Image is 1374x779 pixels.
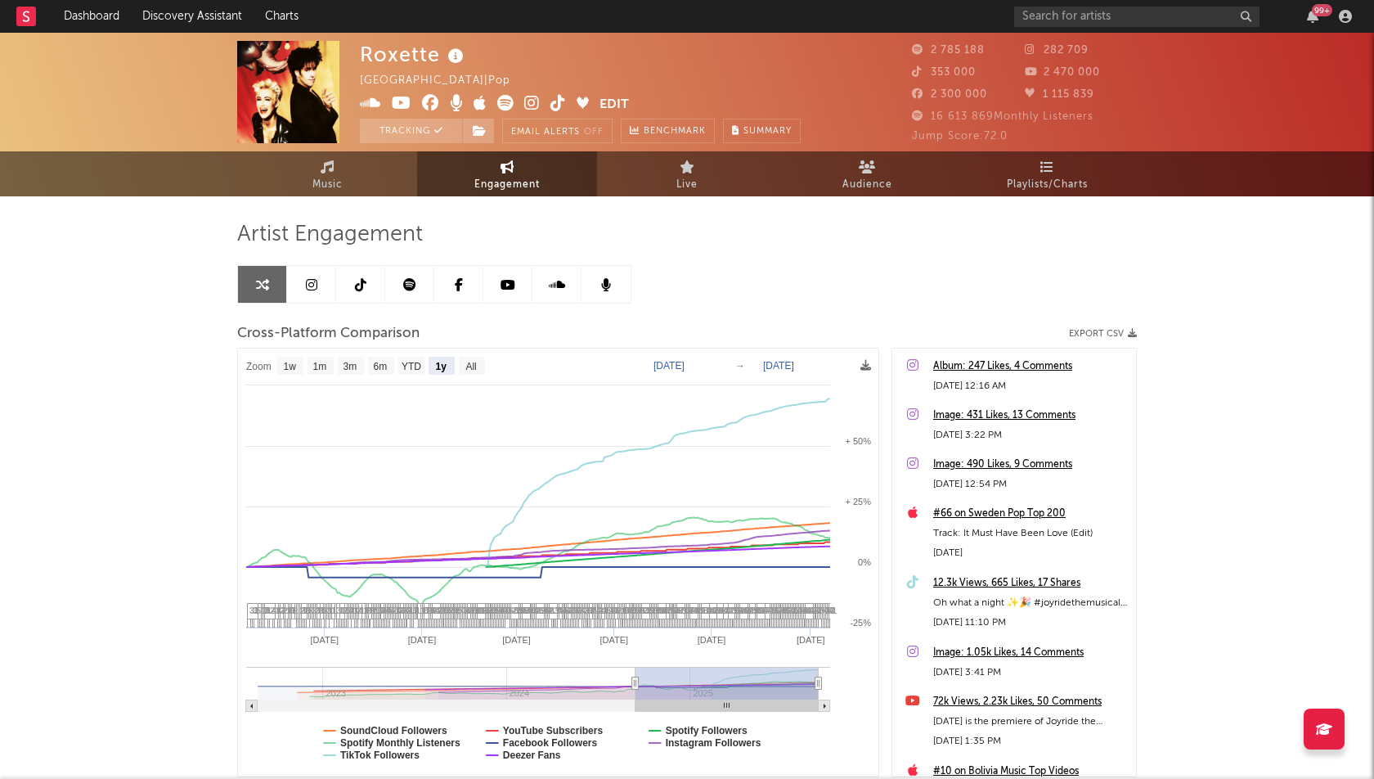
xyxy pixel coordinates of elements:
[253,606,258,615] span: 3
[503,737,598,749] text: Facebook Followers
[763,360,794,371] text: [DATE]
[846,497,872,507] text: + 25%
[653,360,685,371] text: [DATE]
[933,732,1128,751] div: [DATE] 1:35 PM
[694,606,704,615] span: 11
[912,131,1008,142] span: Jump Score: 72.0
[750,606,760,615] span: 10
[740,606,750,615] span: 15
[708,606,718,615] span: 12
[375,606,380,615] span: 1
[286,606,291,615] span: 1
[933,643,1128,663] a: Image: 1.05k Likes, 14 Comments
[683,606,693,615] span: 12
[933,475,1128,494] div: [DATE] 12:54 PM
[462,606,467,615] span: 3
[343,361,357,372] text: 3m
[584,606,589,615] span: 2
[1312,4,1332,16] div: 99 +
[933,376,1128,396] div: [DATE] 12:16 AM
[237,225,423,245] span: Artist Engagement
[666,737,761,749] text: Instagram Followers
[933,426,1128,445] div: [DATE] 3:22 PM
[402,361,421,372] text: YTD
[735,360,745,371] text: →
[933,504,1128,524] a: #66 on Sweden Pop Top 200
[425,606,435,615] span: 11
[733,606,743,615] span: 13
[599,635,628,645] text: [DATE]
[1025,89,1094,100] span: 1 115 839
[360,119,462,143] button: Tracking
[502,119,613,143] button: Email AlertsOff
[270,606,275,615] span: 2
[933,613,1128,633] div: [DATE] 11:10 PM
[933,574,1128,593] a: 12.3k Views, 665 Likes, 17 Shares
[743,127,792,136] span: Summary
[723,119,801,143] button: Summary
[357,606,361,615] span: 2
[284,361,297,372] text: 1w
[933,406,1128,426] div: Image: 431 Likes, 13 Comments
[340,737,460,749] text: Spotify Monthly Listeners
[395,606,400,615] span: 1
[299,606,303,615] span: 1
[436,361,447,372] text: 1y
[246,361,272,372] text: Zoom
[374,361,388,372] text: 6m
[846,436,872,446] text: + 50%
[363,606,368,615] span: 1
[529,606,539,615] span: 10
[596,606,601,615] span: 4
[1307,10,1318,23] button: 99+
[797,635,825,645] text: [DATE]
[912,111,1093,122] span: 16 613 869 Monthly Listeners
[336,606,341,615] span: 3
[249,606,254,615] span: 3
[1069,329,1137,339] button: Export CSV
[312,175,343,195] span: Music
[275,606,280,615] span: 1
[670,606,680,615] span: 12
[621,119,715,143] a: Benchmark
[933,692,1128,712] a: 72k Views, 2.23k Likes, 50 Comments
[933,663,1128,682] div: [DATE] 3:41 PM
[420,606,425,615] span: 1
[702,606,712,615] span: 10
[331,606,336,615] span: 1
[651,606,661,615] span: 12
[503,750,561,761] text: Deezer Fans
[777,151,957,196] a: Audience
[621,606,626,615] span: 1
[280,606,285,615] span: 2
[635,606,644,615] span: 50
[504,606,514,615] span: 16
[312,606,317,615] span: 2
[676,175,698,195] span: Live
[933,543,1128,563] div: [DATE]
[465,361,476,372] text: All
[353,606,358,615] span: 1
[933,524,1128,543] div: Track: It Must Have Been Love (Edit)
[957,151,1137,196] a: Playlists/Charts
[408,635,437,645] text: [DATE]
[644,122,706,142] span: Benchmark
[599,95,629,115] button: Edit
[237,151,417,196] a: Music
[933,357,1128,376] a: Album: 247 Likes, 4 Comments
[720,606,730,615] span: 11
[474,175,540,195] span: Engagement
[502,635,531,645] text: [DATE]
[1007,175,1088,195] span: Playlists/Charts
[360,71,529,91] div: [GEOGRAPHIC_DATA] | Pop
[554,606,559,615] span: 3
[858,557,871,567] text: 0%
[340,750,420,761] text: TikTok Followers
[315,606,320,615] span: 2
[584,128,604,137] em: Off
[310,635,339,645] text: [DATE]
[912,89,987,100] span: 2 300 000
